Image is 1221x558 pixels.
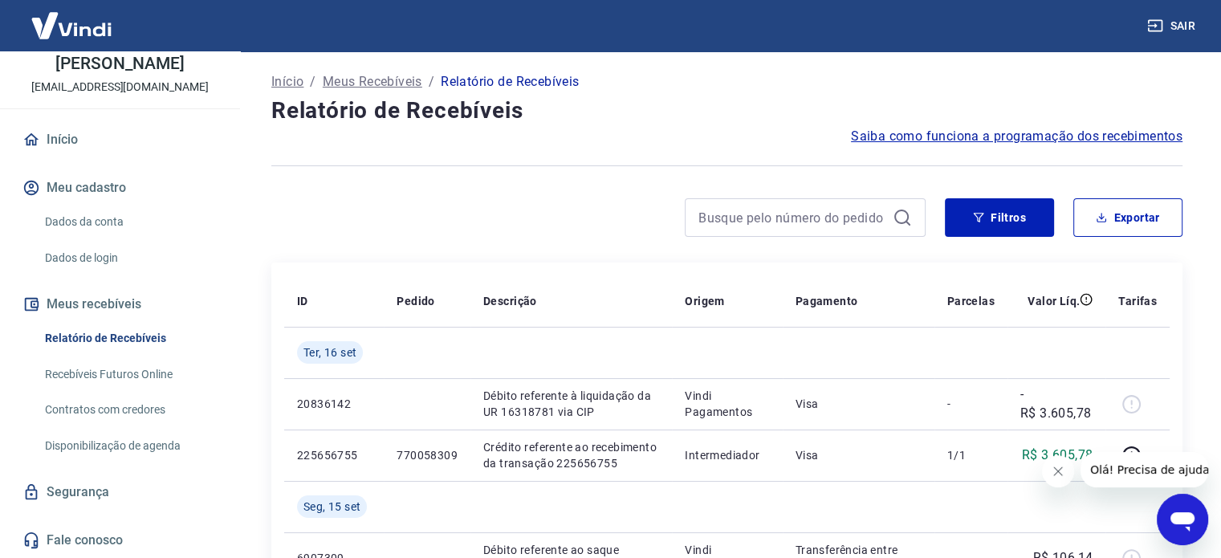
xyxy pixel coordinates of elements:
a: Meus Recebíveis [323,72,422,92]
p: Intermediador [685,447,770,463]
span: Ter, 16 set [303,344,356,360]
p: -R$ 3.605,78 [1020,385,1093,423]
a: Segurança [19,475,221,510]
p: - [947,396,995,412]
h4: Relatório de Recebíveis [271,95,1182,127]
a: Início [271,72,303,92]
span: Seg, 15 set [303,499,360,515]
iframe: Botão para abrir a janela de mensagens [1157,494,1208,545]
a: Contratos com credores [39,393,221,426]
p: Visa [796,447,922,463]
iframe: Mensagem da empresa [1081,452,1208,487]
a: Início [19,122,221,157]
p: ID [297,293,308,309]
p: Parcelas [947,293,995,309]
a: Dados de login [39,242,221,275]
p: 20836142 [297,396,371,412]
p: / [310,72,315,92]
a: Saiba como funciona a programação dos recebimentos [851,127,1182,146]
p: Crédito referente ao recebimento da transação 225656755 [483,439,659,471]
p: Tarifas [1118,293,1157,309]
p: Pedido [397,293,434,309]
a: Relatório de Recebíveis [39,322,221,355]
button: Sair [1144,11,1202,41]
a: Recebíveis Futuros Online [39,358,221,391]
p: [EMAIL_ADDRESS][DOMAIN_NAME] [31,79,209,96]
p: Origem [685,293,724,309]
p: Visa [796,396,922,412]
a: Dados da conta [39,206,221,238]
p: 1/1 [947,447,995,463]
button: Exportar [1073,198,1182,237]
p: 225656755 [297,447,371,463]
img: Vindi [19,1,124,50]
p: Pagamento [796,293,858,309]
p: R$ 3.605,78 [1022,446,1093,465]
p: Valor Líq. [1028,293,1080,309]
p: Relatório de Recebíveis [441,72,579,92]
p: Vindi Pagamentos [685,388,770,420]
input: Busque pelo número do pedido [698,206,886,230]
a: Disponibilização de agenda [39,430,221,462]
a: Fale conosco [19,523,221,558]
button: Filtros [945,198,1054,237]
iframe: Fechar mensagem [1042,455,1074,487]
p: Descrição [483,293,537,309]
button: Meu cadastro [19,170,221,206]
p: 770058309 [397,447,458,463]
p: Débito referente à liquidação da UR 16318781 via CIP [483,388,659,420]
button: Meus recebíveis [19,287,221,322]
p: / [429,72,434,92]
p: [PERSON_NAME] [55,55,184,72]
span: Olá! Precisa de ajuda? [10,11,135,24]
